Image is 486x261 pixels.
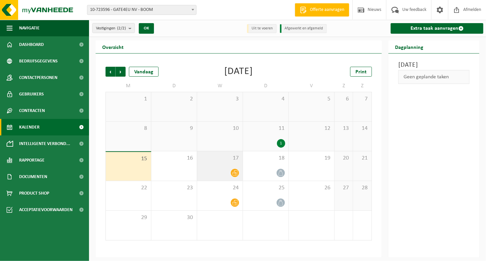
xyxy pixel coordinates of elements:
span: Contactpersonen [19,69,57,86]
span: 12 [292,125,331,132]
span: Rapportage [19,152,45,168]
li: Afgewerkt en afgemeld [280,24,327,33]
div: Geen geplande taken [398,70,470,84]
span: 10-723596 - GATE4EU NV - BOOM [87,5,196,15]
button: OK [139,23,154,34]
span: 3 [200,95,239,103]
span: 28 [356,184,368,192]
span: 21 [356,155,368,162]
td: D [243,80,289,92]
span: Vorige [106,67,115,77]
span: Acceptatievoorwaarden [19,202,73,218]
span: Offerte aanvragen [308,7,346,13]
span: Vestigingen [96,23,126,33]
span: 16 [155,155,194,162]
h2: Dagplanning [388,40,430,53]
span: Kalender [19,119,40,135]
span: Volgende [116,67,126,77]
span: 13 [338,125,350,132]
a: Offerte aanvragen [295,3,349,17]
span: 22 [109,184,148,192]
span: 27 [338,184,350,192]
span: Product Shop [19,185,49,202]
td: Z [335,80,353,92]
span: 14 [356,125,368,132]
span: Dashboard [19,36,44,53]
td: Z [353,80,372,92]
span: Navigatie [19,20,40,36]
span: Bedrijfsgegevens [19,53,58,69]
button: Vestigingen(2/2) [92,23,135,33]
span: 7 [356,95,368,103]
span: 10-723596 - GATE4EU NV - BOOM [87,5,197,15]
span: 17 [200,155,239,162]
span: 26 [292,184,331,192]
td: V [289,80,335,92]
span: 20 [338,155,350,162]
span: Intelligente verbond... [19,135,70,152]
span: 8 [109,125,148,132]
span: 19 [292,155,331,162]
span: 18 [246,155,285,162]
div: Vandaag [129,67,159,77]
a: Extra taak aanvragen [391,23,483,34]
span: 10 [200,125,239,132]
li: Uit te voeren [247,24,277,33]
h2: Overzicht [96,40,130,53]
div: 1 [277,139,285,148]
span: 6 [338,95,350,103]
span: 29 [109,214,148,221]
span: 9 [155,125,194,132]
span: Contracten [19,102,45,119]
span: 25 [246,184,285,192]
span: 11 [246,125,285,132]
span: Gebruikers [19,86,44,102]
span: Print [355,69,367,75]
span: 2 [155,95,194,103]
span: 1 [109,95,148,103]
a: Print [350,67,372,77]
td: M [106,80,151,92]
span: 15 [109,155,148,163]
div: [DATE] [225,67,253,77]
td: D [151,80,197,92]
span: 5 [292,95,331,103]
td: W [197,80,243,92]
span: 30 [155,214,194,221]
h3: [DATE] [398,60,470,70]
count: (2/2) [117,26,126,30]
span: 23 [155,184,194,192]
span: 24 [200,184,239,192]
span: 4 [246,95,285,103]
span: Documenten [19,168,47,185]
